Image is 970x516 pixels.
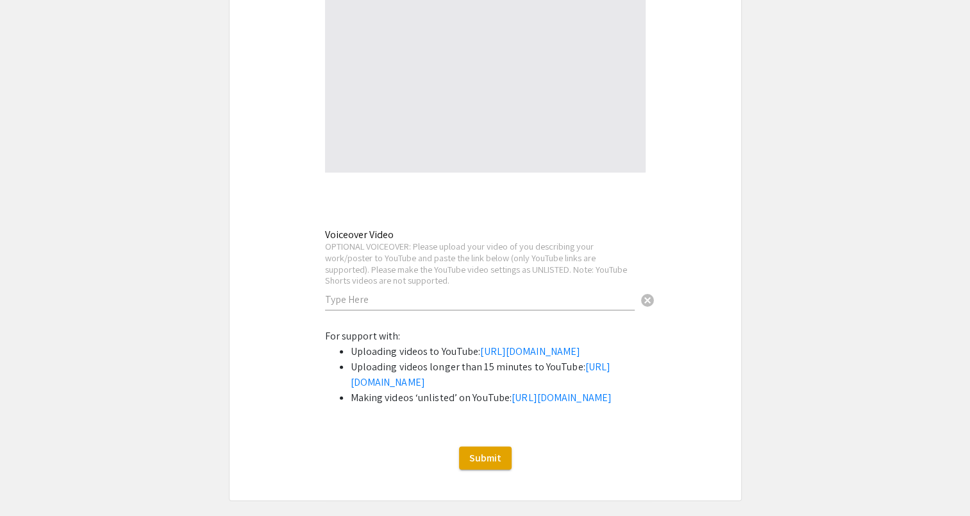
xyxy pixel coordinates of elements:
[469,451,501,465] span: Submit
[635,286,660,312] button: Clear
[480,345,580,358] a: [URL][DOMAIN_NAME]
[325,329,401,343] span: For support with:
[325,228,394,241] mat-label: Voiceover Video
[351,390,646,406] li: Making videos ‘unlisted’ on YouTube:
[351,344,646,359] li: Uploading videos to YouTube:
[10,458,54,506] iframe: Chat
[640,293,655,308] span: cancel
[325,241,635,286] div: OPTIONAL VOICEOVER: Please upload your video of you describing your work/poster to YouTube and pa...
[351,359,646,390] li: Uploading videos longer than 15 minutes to YouTube:
[512,391,612,404] a: [URL][DOMAIN_NAME]
[325,293,635,306] input: Type Here
[459,447,512,470] button: Submit
[351,360,611,389] a: [URL][DOMAIN_NAME]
